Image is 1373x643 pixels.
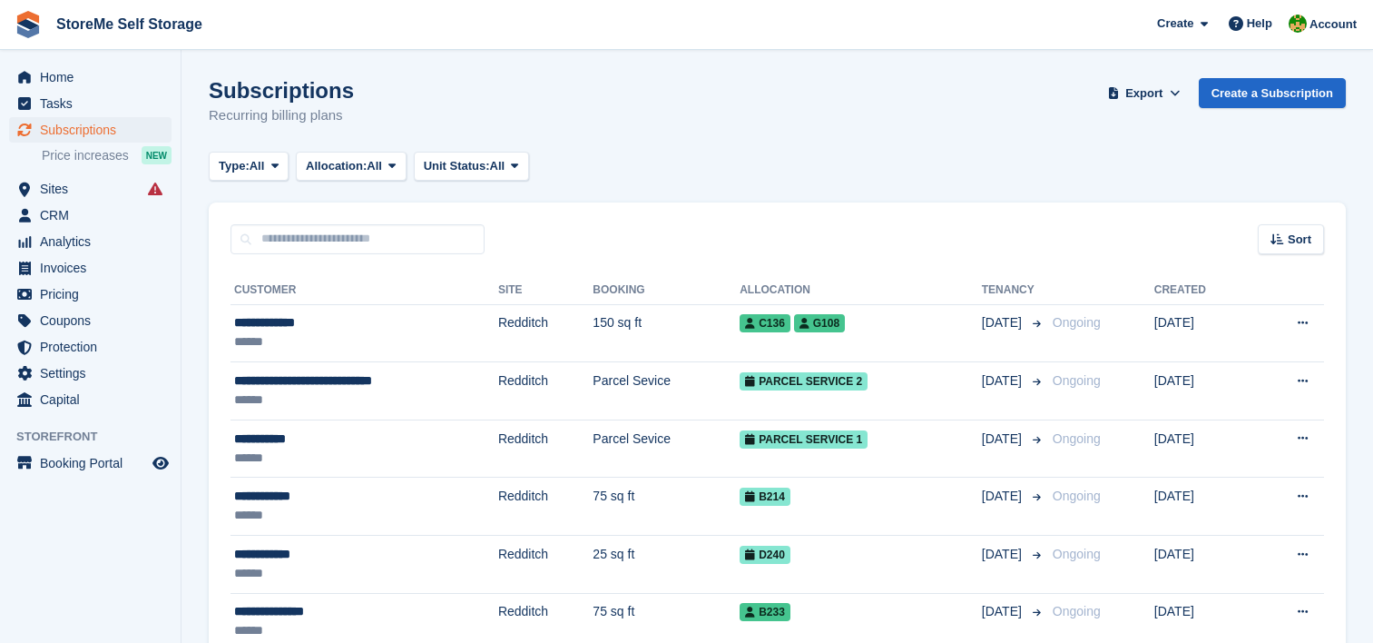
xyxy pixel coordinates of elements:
td: [DATE] [1154,420,1252,478]
td: Redditch [498,478,593,536]
span: Capital [40,387,149,412]
a: menu [9,117,172,143]
a: menu [9,282,172,307]
i: Smart entry sync failures have occurred [148,182,162,196]
span: All [250,157,265,175]
span: Analytics [40,229,149,254]
span: CRM [40,203,149,228]
td: Redditch [498,304,593,362]
h1: Subscriptions [209,78,354,103]
span: Ongoing [1053,315,1101,330]
span: Type: [219,157,250,175]
td: [DATE] [1154,536,1252,594]
a: menu [9,255,172,281]
a: menu [9,176,172,202]
span: G108 [794,314,845,332]
span: Tasks [40,91,149,116]
span: Allocation: [306,157,367,175]
th: Site [498,276,593,305]
span: Help [1247,15,1272,33]
span: C136 [740,314,790,332]
a: menu [9,64,172,90]
span: Sites [40,176,149,202]
a: menu [9,387,172,412]
span: [DATE] [982,487,1025,506]
th: Tenancy [982,276,1045,305]
a: menu [9,361,172,386]
span: All [367,157,382,175]
span: Ongoing [1053,547,1101,561]
th: Allocation [740,276,982,305]
td: [DATE] [1154,478,1252,536]
span: Export [1125,84,1162,103]
td: [DATE] [1154,362,1252,420]
span: D240 [740,546,790,564]
span: Home [40,64,149,90]
a: menu [9,91,172,116]
div: NEW [142,146,172,164]
td: 75 sq ft [593,478,740,536]
span: [DATE] [982,371,1025,391]
a: menu [9,229,172,254]
span: B233 [740,603,790,621]
a: menu [9,308,172,333]
a: Preview store [150,452,172,474]
span: Account [1309,15,1357,34]
span: Protection [40,334,149,360]
span: [DATE] [982,313,1025,332]
p: Recurring billing plans [209,105,354,126]
button: Type: All [209,152,289,182]
span: Parcel Service 1 [740,430,868,449]
td: [DATE] [1154,304,1252,362]
span: Ongoing [1053,604,1101,618]
td: 150 sq ft [593,304,740,362]
span: Sort [1288,231,1311,249]
span: B214 [740,488,790,506]
span: Parcel Service 2 [740,372,868,391]
a: Create a Subscription [1199,78,1346,108]
th: Customer [230,276,498,305]
th: Booking [593,276,740,305]
span: Price increases [42,147,129,164]
span: Pricing [40,282,149,307]
td: Redditch [498,420,593,478]
img: StorMe [1289,15,1307,33]
a: menu [9,450,172,476]
span: Ongoing [1053,431,1101,446]
span: Ongoing [1053,489,1101,503]
a: menu [9,203,172,228]
th: Created [1154,276,1252,305]
td: Parcel Sevice [593,420,740,478]
a: StoreMe Self Storage [49,9,210,39]
button: Export [1104,78,1184,108]
span: Coupons [40,308,149,333]
span: All [490,157,505,175]
td: Redditch [498,362,593,420]
span: Unit Status: [424,157,490,175]
span: Settings [40,361,149,386]
td: Redditch [498,536,593,594]
a: Price increases NEW [42,145,172,165]
span: Create [1157,15,1193,33]
button: Allocation: All [296,152,407,182]
button: Unit Status: All [414,152,529,182]
span: [DATE] [982,430,1025,449]
span: Storefront [16,428,181,446]
span: Invoices [40,255,149,281]
a: menu [9,334,172,360]
span: Booking Portal [40,450,149,476]
span: Ongoing [1053,373,1101,388]
img: stora-icon-8386f47178a22dfd0bd8f6a31ec36ba5ce8667c1dd55bd0f319d3a0aa187defe.svg [15,11,42,38]
td: 25 sq ft [593,536,740,594]
span: Subscriptions [40,117,149,143]
span: [DATE] [982,602,1025,621]
td: Parcel Sevice [593,362,740,420]
span: [DATE] [982,545,1025,564]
